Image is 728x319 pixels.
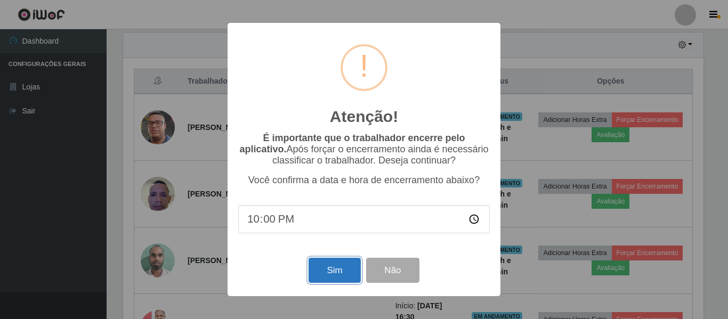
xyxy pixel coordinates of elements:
[239,133,465,154] b: É importante que o trabalhador encerre pelo aplicativo.
[330,107,398,126] h2: Atenção!
[366,258,419,283] button: Não
[238,133,490,166] p: Após forçar o encerramento ainda é necessário classificar o trabalhador. Deseja continuar?
[309,258,360,283] button: Sim
[238,175,490,186] p: Você confirma a data e hora de encerramento abaixo?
